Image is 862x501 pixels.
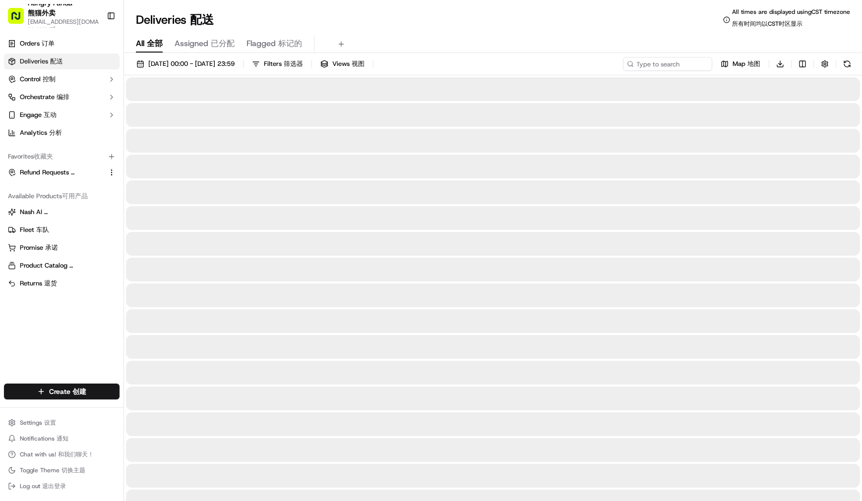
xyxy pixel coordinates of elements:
[36,225,49,234] span: 车队
[42,39,55,48] span: 订单
[4,447,120,461] button: Chat with us! 和我们聊天！
[4,276,120,291] button: Returns 退货
[190,12,214,28] span: 配送
[732,8,850,32] span: All times are displayed using CST timezone
[840,57,854,71] button: Refresh
[57,435,68,443] span: 通知
[8,208,116,217] a: Nash AI 纳什人工智能
[4,222,120,238] button: Fleet 车队
[136,38,163,50] span: All
[4,54,120,69] a: Deliveries 配送
[332,59,365,68] span: Views
[733,59,760,68] span: Map
[20,279,57,288] span: Returns
[8,279,116,288] a: Returns 退货
[44,279,57,287] span: 退货
[4,125,120,141] a: Analytics 分析
[175,38,235,50] span: Assigned
[43,75,56,83] span: 控制
[4,463,120,477] button: Toggle Theme 切换主题
[42,482,66,490] span: 退出登录
[732,20,802,28] span: 所有时间均以CST时区显示
[4,149,120,165] div: Favorites
[4,71,120,87] button: Control 控制
[20,128,62,137] span: Analytics
[44,419,56,427] span: 设置
[44,111,57,119] span: 互动
[136,12,214,28] h1: Deliveries
[20,208,82,217] span: Nash AI
[4,432,120,445] button: Notifications 通知
[20,168,82,177] span: Refund Requests
[45,243,58,252] span: 承诺
[57,93,69,101] span: 编排
[62,192,88,200] span: 可用产品
[50,57,63,65] span: 配送
[49,387,86,396] span: Create
[8,243,116,252] a: Promise 承诺
[20,243,58,252] span: Promise
[4,4,103,28] button: Hungry Panda 熊猫外卖[EMAIL_ADDRESS][DOMAIN_NAME]
[20,93,69,102] span: Orchestrate
[20,419,56,427] span: Settings
[623,57,712,71] input: Type to search
[44,208,83,216] span: 纳什人工智能
[716,57,765,71] button: Map 地图
[20,111,57,119] span: Engage
[4,165,120,180] button: Refund Requests 退款请求
[4,479,120,493] button: Log out 退出登录
[4,204,120,220] button: Nash AI 纳什人工智能
[62,466,85,474] span: 切换主题
[4,258,120,274] button: Product Catalog 产品目录
[148,59,235,68] span: [DATE] 00:00 - [DATE] 23:59
[58,450,94,458] span: 和我们聊天！
[747,59,760,68] span: 地图
[8,261,116,270] a: Product Catalog 产品目录
[20,225,49,234] span: Fleet
[247,57,308,71] button: Filters 筛选器
[8,168,104,177] a: Refund Requests 退款请求
[28,8,56,17] span: 熊猫外卖
[8,225,116,234] a: Fleet 车队
[264,59,303,68] span: Filters
[352,59,365,68] span: 视图
[147,38,163,49] span: 全部
[20,261,82,270] span: Product Catalog
[20,435,68,443] span: Notifications
[49,128,62,137] span: 分析
[284,59,303,68] span: 筛选器
[246,38,302,50] span: Flagged
[72,387,86,396] span: 创建
[4,36,120,52] a: Orders 订单
[28,18,99,34] button: [EMAIL_ADDRESS][DOMAIN_NAME]
[20,450,94,458] span: Chat with us!
[211,38,235,49] span: 已分配
[132,57,239,71] button: [DATE] 00:00 - [DATE] 23:59
[20,39,55,48] span: Orders
[20,75,56,84] span: Control
[316,57,369,71] button: Views 视图
[20,482,66,490] span: Log out
[4,107,120,123] button: Engage 互动
[4,416,120,430] button: Settings 设置
[4,89,120,105] button: Orchestrate 编排
[4,384,120,399] button: Create 创建
[278,38,302,49] span: 标记的
[4,188,120,204] div: Available Products
[20,466,85,474] span: Toggle Theme
[20,57,63,66] span: Deliveries
[34,152,53,161] span: 收藏夹
[4,240,120,256] button: Promise 承诺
